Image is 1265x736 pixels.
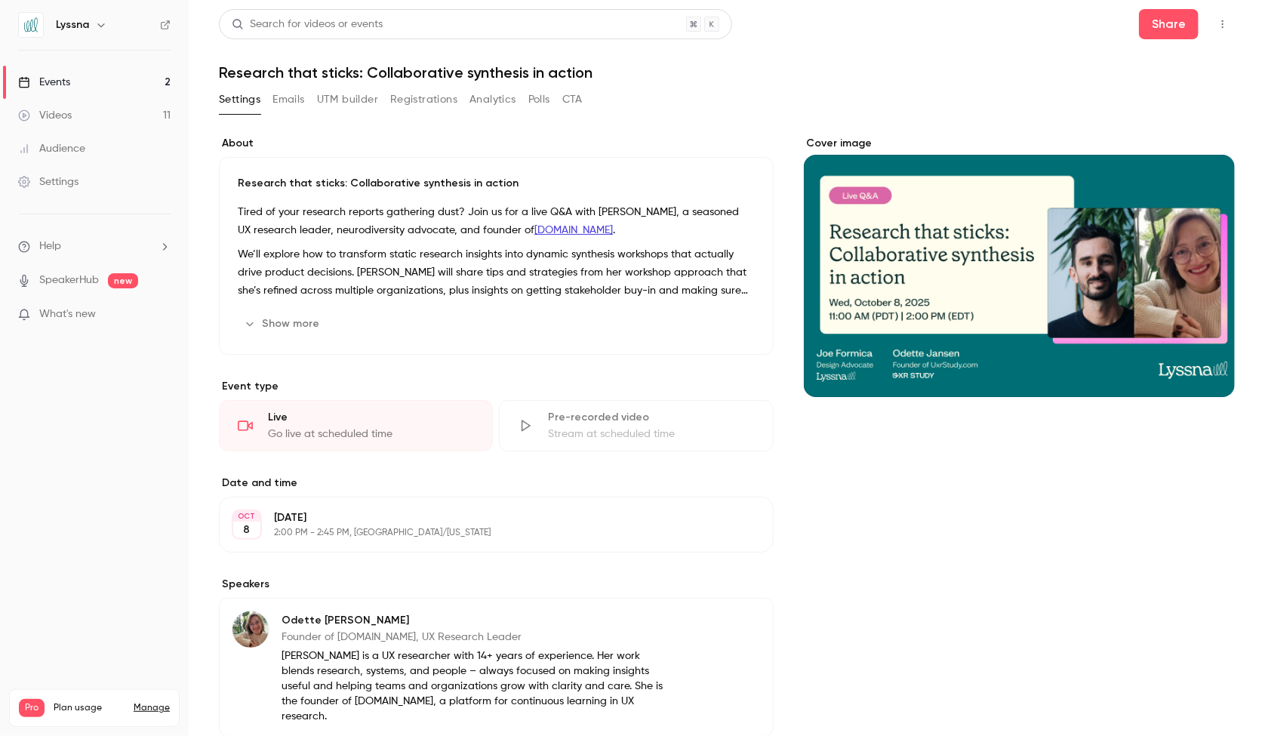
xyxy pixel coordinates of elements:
div: Go live at scheduled time [268,427,474,442]
div: Settings [18,174,78,189]
p: Tired of your research reports gathering dust? Join us for a live Q&A with [PERSON_NAME], a seaso... [238,203,755,239]
div: Stream at scheduled time [548,427,754,442]
h6: Lyssna [56,17,89,32]
iframe: Noticeable Trigger [152,308,171,322]
div: Events [18,75,70,90]
section: Cover image [804,136,1235,397]
button: CTA [562,88,583,112]
img: Odette Jansen [232,611,269,648]
img: Lyssna [19,13,43,37]
a: [DOMAIN_NAME] [534,225,613,236]
span: Plan usage [54,702,125,714]
button: Emails [272,88,304,112]
span: Pro [19,699,45,717]
button: Share [1139,9,1199,39]
p: Founder of [DOMAIN_NAME], UX Research Leader [282,630,676,645]
li: help-dropdown-opener [18,239,171,254]
a: Manage [134,702,170,714]
p: We’ll explore how to transform static research insights into dynamic synthesis workshops that act... [238,245,755,300]
a: SpeakerHub [39,273,99,288]
p: Research that sticks: Collaborative synthesis in action [238,176,755,191]
label: Speakers [219,577,774,592]
div: Search for videos or events [232,17,383,32]
button: Show more [238,312,328,336]
button: Analytics [469,88,516,112]
div: Pre-recorded videoStream at scheduled time [499,400,773,451]
label: Date and time [219,476,774,491]
p: 8 [244,522,251,537]
p: Odette [PERSON_NAME] [282,613,676,628]
p: [DATE] [274,510,694,525]
span: new [108,273,138,288]
div: Videos [18,108,72,123]
button: Registrations [390,88,457,112]
button: Settings [219,88,260,112]
span: What's new [39,306,96,322]
h1: Research that sticks: Collaborative synthesis in action [219,63,1235,82]
p: [PERSON_NAME] is a UX researcher with 14+ years of experience. Her work blends research, systems,... [282,648,676,724]
div: Live [268,410,474,425]
div: Pre-recorded video [548,410,754,425]
div: Audience [18,141,85,156]
label: About [219,136,774,151]
p: 2:00 PM - 2:45 PM, [GEOGRAPHIC_DATA]/[US_STATE] [274,527,694,539]
label: Cover image [804,136,1235,151]
div: OCT [233,511,260,522]
button: UTM builder [317,88,378,112]
span: Help [39,239,61,254]
div: LiveGo live at scheduled time [219,400,493,451]
button: Polls [528,88,550,112]
p: Event type [219,379,774,394]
